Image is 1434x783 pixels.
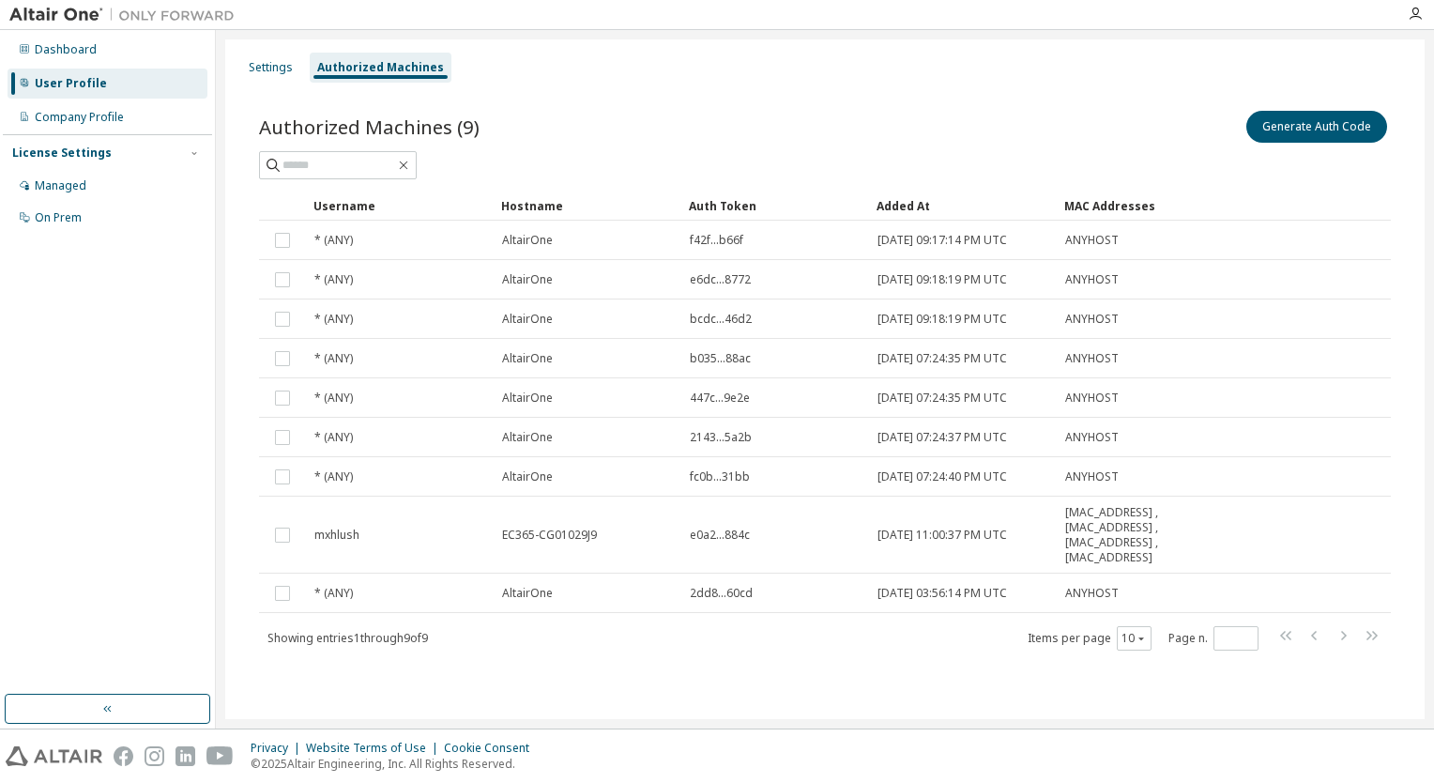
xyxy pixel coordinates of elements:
[314,272,353,287] span: * (ANY)
[501,191,674,221] div: Hostname
[145,746,164,766] img: instagram.svg
[1065,272,1119,287] span: ANYHOST
[6,746,102,766] img: altair_logo.svg
[313,191,486,221] div: Username
[502,469,553,484] span: AltairOne
[502,312,553,327] span: AltairOne
[314,586,353,601] span: * (ANY)
[206,746,234,766] img: youtube.svg
[877,586,1007,601] span: [DATE] 03:56:14 PM UTC
[690,586,753,601] span: 2dd8...60cd
[502,272,553,287] span: AltairOne
[1121,631,1147,646] button: 10
[314,469,353,484] span: * (ANY)
[267,630,428,646] span: Showing entries 1 through 9 of 9
[690,528,750,543] span: e0a2...884c
[690,469,750,484] span: fc0b...31bb
[35,76,107,91] div: User Profile
[502,351,553,366] span: AltairOne
[690,351,751,366] span: b035...88ac
[502,430,553,445] span: AltairOne
[175,746,195,766] img: linkedin.svg
[12,146,112,161] div: License Settings
[502,391,553,406] span: AltairOne
[306,741,444,756] div: Website Terms of Use
[877,391,1007,406] span: [DATE] 07:24:35 PM UTC
[314,312,353,327] span: * (ANY)
[502,528,597,543] span: EC365-CG01029J9
[251,756,541,772] p: © 2025 Altair Engineering, Inc. All Rights Reserved.
[689,191,862,221] div: Auth Token
[690,312,752,327] span: bcdc...46d2
[1065,469,1119,484] span: ANYHOST
[877,528,1007,543] span: [DATE] 11:00:37 PM UTC
[1028,626,1152,651] span: Items per page
[1065,233,1119,248] span: ANYHOST
[314,528,359,543] span: mxhlush
[877,430,1007,445] span: [DATE] 07:24:37 PM UTC
[35,210,82,225] div: On Prem
[877,191,1049,221] div: Added At
[1246,111,1387,143] button: Generate Auth Code
[1168,626,1259,651] span: Page n.
[35,42,97,57] div: Dashboard
[317,60,444,75] div: Authorized Machines
[690,391,750,406] span: 447c...9e2e
[444,741,541,756] div: Cookie Consent
[877,351,1007,366] span: [DATE] 07:24:35 PM UTC
[1065,505,1198,565] span: [MAC_ADDRESS] , [MAC_ADDRESS] , [MAC_ADDRESS] , [MAC_ADDRESS]
[35,178,86,193] div: Managed
[114,746,133,766] img: facebook.svg
[1064,191,1199,221] div: MAC Addresses
[1065,586,1119,601] span: ANYHOST
[314,351,353,366] span: * (ANY)
[690,272,751,287] span: e6dc...8772
[502,586,553,601] span: AltairOne
[690,430,752,445] span: 2143...5a2b
[502,233,553,248] span: AltairOne
[314,391,353,406] span: * (ANY)
[314,430,353,445] span: * (ANY)
[877,312,1007,327] span: [DATE] 09:18:19 PM UTC
[877,233,1007,248] span: [DATE] 09:17:14 PM UTC
[1065,351,1119,366] span: ANYHOST
[690,233,743,248] span: f42f...b66f
[249,60,293,75] div: Settings
[251,741,306,756] div: Privacy
[1065,391,1119,406] span: ANYHOST
[877,469,1007,484] span: [DATE] 07:24:40 PM UTC
[35,110,124,125] div: Company Profile
[877,272,1007,287] span: [DATE] 09:18:19 PM UTC
[314,233,353,248] span: * (ANY)
[1065,312,1119,327] span: ANYHOST
[1065,430,1119,445] span: ANYHOST
[9,6,244,24] img: Altair One
[259,114,480,140] span: Authorized Machines (9)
